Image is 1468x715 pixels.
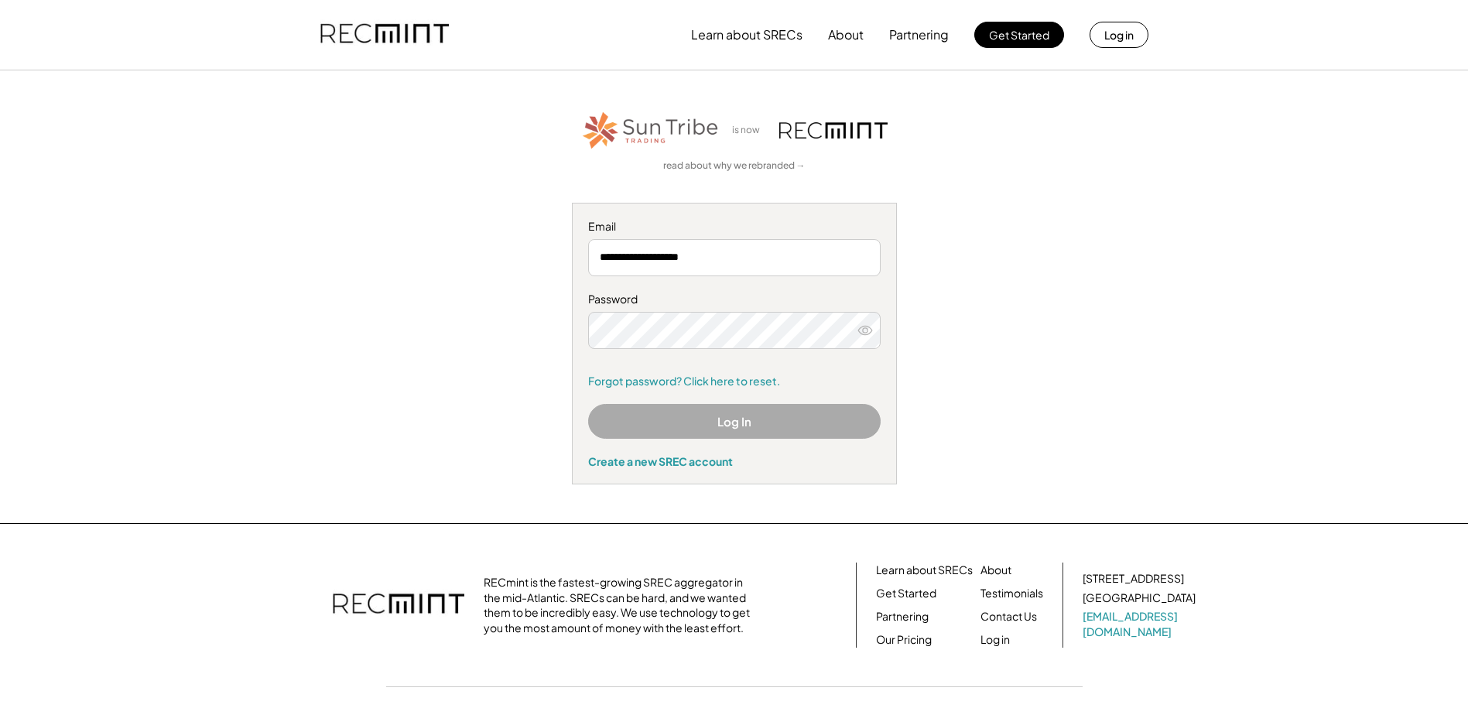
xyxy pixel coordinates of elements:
button: Get Started [974,22,1064,48]
a: [EMAIL_ADDRESS][DOMAIN_NAME] [1083,609,1199,639]
div: Create a new SREC account [588,454,881,468]
a: Log in [980,632,1010,648]
a: Partnering [876,609,929,624]
button: Log in [1090,22,1148,48]
a: About [980,563,1011,578]
img: recmint-logotype%403x.png [333,578,464,632]
div: [STREET_ADDRESS] [1083,571,1184,587]
button: Log In [588,404,881,439]
a: Our Pricing [876,632,932,648]
a: Contact Us [980,609,1037,624]
button: Partnering [889,19,949,50]
a: Get Started [876,586,936,601]
div: Password [588,292,881,307]
a: Forgot password? Click here to reset. [588,374,881,389]
button: Learn about SRECs [691,19,802,50]
a: read about why we rebranded → [663,159,806,173]
div: Email [588,219,881,234]
a: Learn about SRECs [876,563,973,578]
a: Testimonials [980,586,1043,601]
div: RECmint is the fastest-growing SREC aggregator in the mid-Atlantic. SRECs can be hard, and we wan... [484,575,758,635]
img: recmint-logotype%403x.png [320,9,449,61]
img: recmint-logotype%403x.png [779,122,888,139]
img: STT_Horizontal_Logo%2B-%2BColor.png [581,109,720,152]
div: [GEOGRAPHIC_DATA] [1083,590,1196,606]
button: About [828,19,864,50]
div: is now [728,124,772,137]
